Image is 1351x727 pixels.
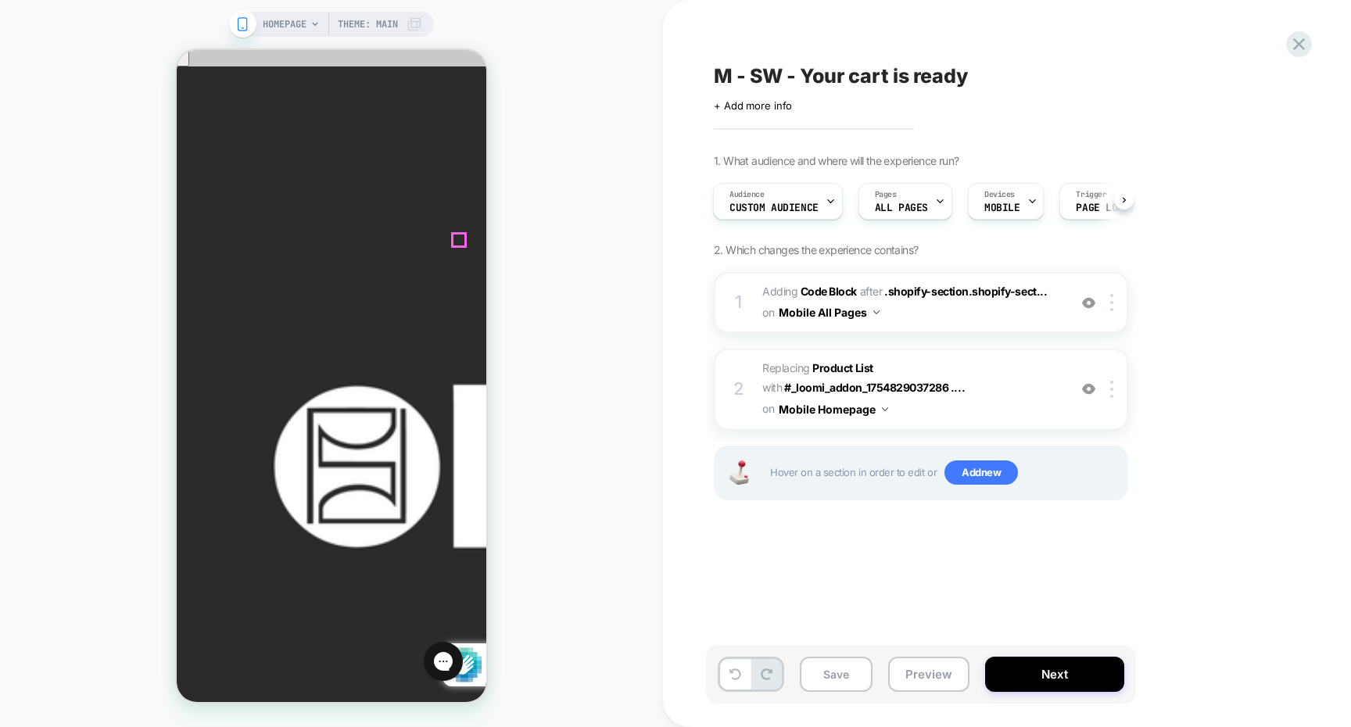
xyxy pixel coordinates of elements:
span: .shopify-section.shopify-sect... [884,285,1047,298]
span: AFTER [860,285,883,298]
span: 1. What audience and where will the experience run? [714,154,959,167]
span: 2. Which changes the experience contains? [714,243,918,256]
button: Mobile All Pages [779,301,880,324]
b: Product List [812,361,873,374]
span: WITH [762,381,782,394]
span: #_loomi_addon_1754829037286 .... [784,381,965,394]
div: 1 [731,287,747,318]
img: down arrow [873,310,880,314]
button: Preview [888,657,969,692]
span: Theme: MAIN [338,12,398,37]
button: Next [985,657,1124,692]
span: MOBILE [984,202,1020,213]
span: on [762,399,774,418]
span: Pages [875,189,897,200]
span: HOMEPAGE [263,12,306,37]
img: crossed eye [1082,296,1095,310]
span: + Add more info [714,99,792,112]
button: Save [800,657,873,692]
span: Hover on a section in order to edit or [770,460,1119,485]
span: Page Load [1076,202,1129,213]
span: on [762,303,774,322]
span: Devices [984,189,1015,200]
button: Mobile Homepage [779,398,888,421]
iframe: To enrich screen reader interactions, please activate Accessibility in Grammarly extension settings [177,50,486,702]
div: 2 [731,374,747,405]
b: Code Block [801,285,857,298]
span: ALL PAGES [875,202,928,213]
img: close [1110,381,1113,398]
span: Custom Audience [729,202,819,213]
span: Replacing [762,361,873,374]
img: down arrow [882,407,888,411]
iframe: Gorgias live chat messenger [239,586,294,636]
span: Audience [729,189,765,200]
img: crossed eye [1082,382,1095,396]
img: Joystick [723,460,754,485]
span: Add new [944,460,1018,485]
span: M - SW - Your cart is ready [714,64,968,88]
span: Trigger [1076,189,1106,200]
img: close [1110,294,1113,311]
span: Adding [762,285,857,298]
